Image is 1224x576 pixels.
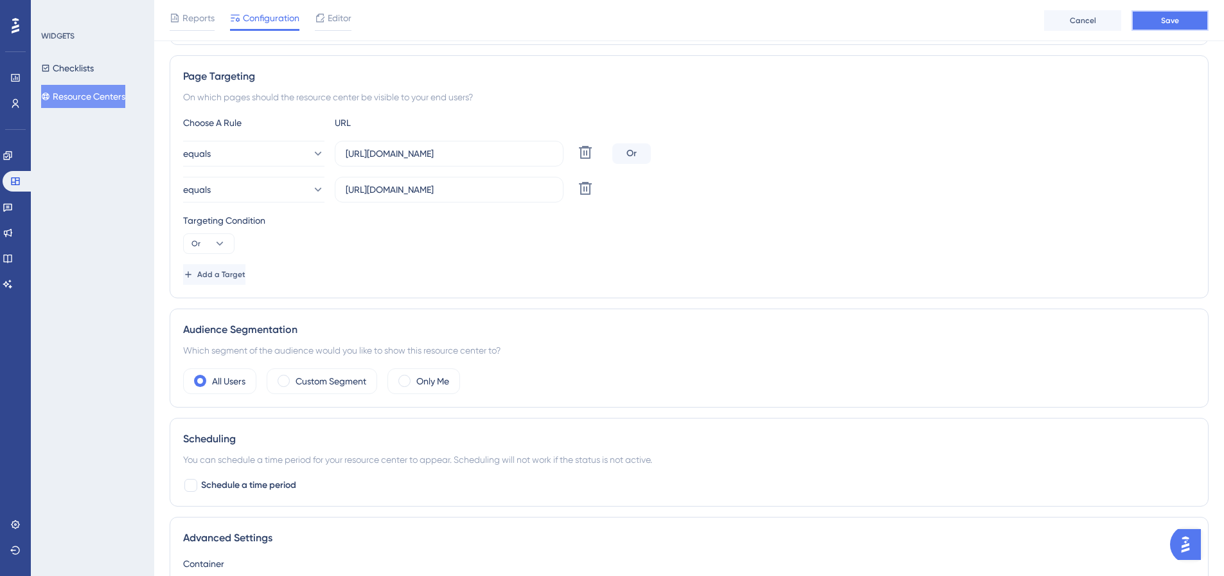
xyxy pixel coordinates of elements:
[243,10,299,26] span: Configuration
[1161,15,1179,26] span: Save
[335,115,476,130] div: URL
[183,233,235,254] button: Or
[183,556,1195,571] div: Container
[1131,10,1209,31] button: Save
[183,182,211,197] span: equals
[41,31,75,41] div: WIDGETS
[197,269,245,280] span: Add a Target
[612,143,651,164] div: Or
[41,57,94,80] button: Checklists
[191,239,200,249] span: Or
[346,183,553,197] input: yourwebsite.com/path
[183,343,1195,358] div: Which segment of the audience would you like to show this resource center to?
[1170,525,1209,564] iframe: UserGuiding AI Assistant Launcher
[183,177,324,203] button: equals
[212,373,245,389] label: All Users
[183,213,1195,228] div: Targeting Condition
[201,478,296,493] span: Schedule a time period
[183,452,1195,467] div: You can schedule a time period for your resource center to appear. Scheduling will not work if th...
[183,146,211,161] span: equals
[182,10,215,26] span: Reports
[183,141,324,166] button: equals
[183,264,245,285] button: Add a Target
[41,85,125,108] button: Resource Centers
[183,530,1195,546] div: Advanced Settings
[1070,15,1096,26] span: Cancel
[183,115,324,130] div: Choose A Rule
[183,322,1195,337] div: Audience Segmentation
[328,10,351,26] span: Editor
[416,373,449,389] label: Only Me
[296,373,366,389] label: Custom Segment
[1044,10,1121,31] button: Cancel
[183,69,1195,84] div: Page Targeting
[183,89,1195,105] div: On which pages should the resource center be visible to your end users?
[346,147,553,161] input: yourwebsite.com/path
[183,431,1195,447] div: Scheduling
